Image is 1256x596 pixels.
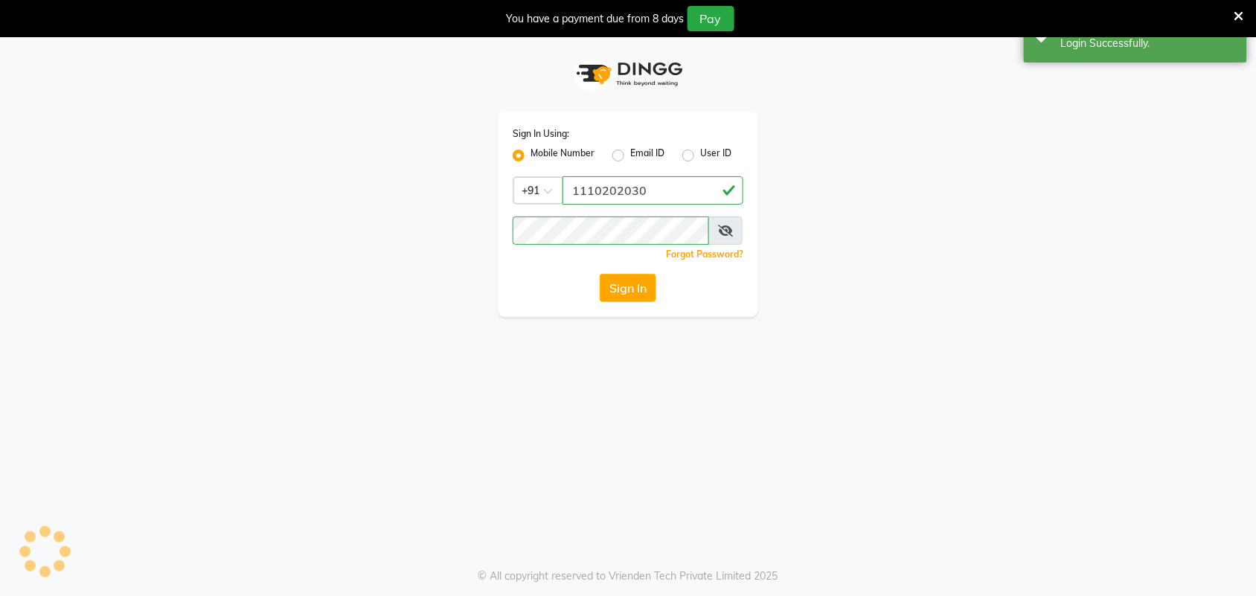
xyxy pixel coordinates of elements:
label: Mobile Number [531,147,595,164]
div: Login Successfully. [1061,36,1236,51]
button: Pay [688,6,734,31]
label: Sign In Using: [513,127,569,141]
label: User ID [700,147,731,164]
img: logo1.svg [568,52,688,96]
input: Username [513,217,709,245]
label: Email ID [630,147,664,164]
button: Sign In [600,274,656,302]
a: Forgot Password? [666,249,743,260]
input: Username [563,176,743,205]
div: You have a payment due from 8 days [507,11,685,27]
